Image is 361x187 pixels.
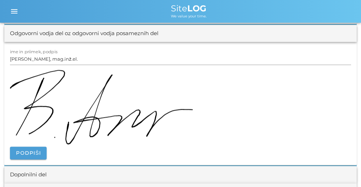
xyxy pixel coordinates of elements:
[10,70,193,144] img: cNQp+QXQ5l0AAAAASUVORK5CYII=
[325,153,361,187] div: Pripomoček za klepet
[187,3,206,13] b: LOG
[10,171,47,179] div: Dopolnilni del
[10,29,158,38] div: Odgovorni vodja del oz odgovorni vodja posameznih del
[16,150,41,156] span: Podpiši
[10,49,58,54] label: ime in priimek, podpis
[10,147,47,159] button: Podpiši
[171,3,206,13] span: Site
[325,153,361,187] iframe: Chat Widget
[10,7,19,16] i: menu
[171,14,206,18] span: We value your time.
